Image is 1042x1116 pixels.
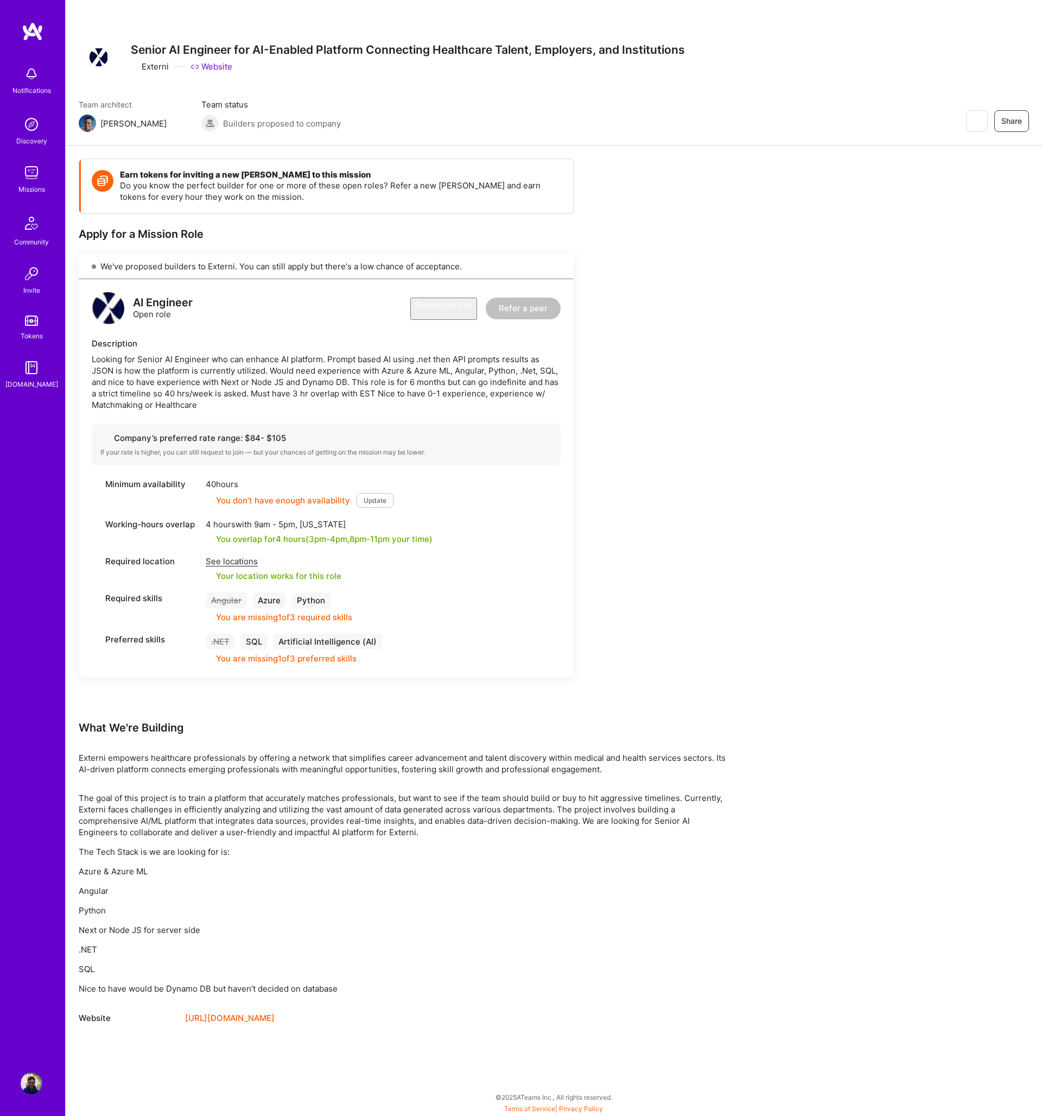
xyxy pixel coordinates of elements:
[185,1012,275,1025] a: [URL][DOMAIN_NAME]
[22,22,43,41] img: logo
[79,983,730,994] p: Nice to have would be Dynamo DB but haven’t decided on database
[240,634,268,650] div: SQL
[79,227,574,241] div: Apply for a Mission Role
[120,170,562,180] h4: Earn tokens for inviting a new [PERSON_NAME] to this mission
[21,114,42,135] img: discovery
[206,654,214,663] i: icon CloseOrange
[21,357,42,379] img: guide book
[100,448,552,457] div: If your rate is higher, you can still request to join — but your chances of getting on the missio...
[18,210,45,236] img: Community
[206,634,235,650] div: .NET
[23,285,40,296] div: Invite
[79,115,96,132] img: Team Architect
[206,495,350,506] div: You don’t have enough availability
[92,556,200,567] div: Required location
[5,379,58,390] div: [DOMAIN_NAME]
[1001,116,1022,127] span: Share
[206,519,433,530] div: 4 hours with [US_STATE]
[100,118,167,129] div: [PERSON_NAME]
[486,298,561,319] button: Refer a peer
[206,535,214,543] i: icon Check
[79,924,730,936] p: Next or Node JS for server side
[25,316,38,326] img: tokens
[216,653,357,664] div: You are missing 1 of 3 preferred skills
[92,634,200,645] div: Preferred skills
[206,478,393,490] div: 40 hours
[21,63,42,85] img: bell
[79,721,730,735] div: What We're Building
[92,594,100,602] i: icon Tag
[21,330,43,342] div: Tokens
[206,570,341,582] div: Your location works for this role
[206,556,341,567] div: See locations
[206,572,214,580] i: icon Check
[21,1073,42,1094] img: User Avatar
[201,115,219,132] img: Builders proposed to company
[92,354,561,411] div: Looking for Senior AI Engineer who can enhance AI platform. Prompt based AI using .net then API p...
[79,866,730,877] p: Azure & Azure ML
[21,162,42,184] img: teamwork
[65,1083,1042,1111] div: © 2025 ATeams Inc., All rights reserved.
[216,611,352,623] div: You are missing 1 of 3 required skills
[252,592,286,608] div: Azure
[206,496,214,505] i: icon CloseOrange
[92,519,200,530] div: Working-hours overlap
[92,592,200,604] div: Required skills
[131,62,139,71] i: icon CompanyGray
[92,292,124,325] img: logo
[92,557,100,565] i: icon Location
[972,117,981,125] i: icon EyeClosed
[291,592,331,608] div: Python
[559,1105,603,1113] a: Privacy Policy
[133,297,193,320] div: Open role
[216,533,433,545] div: You overlap for 4 hours ( your time)
[79,254,574,279] div: We've proposed builders to Externi. You can still apply but there's a low chance of acceptance.
[92,480,100,488] i: icon Clock
[16,135,47,147] div: Discovery
[252,519,300,529] span: 9am - 5pm ,
[12,85,51,96] div: Notifications
[79,846,730,858] p: The Tech Stack is we are looking for is:
[171,119,180,128] i: icon Mail
[201,99,341,110] span: Team status
[100,434,109,442] i: icon Cash
[79,944,730,955] p: .NET
[79,885,730,897] p: Angular
[410,298,477,320] button: Request to join
[92,478,200,490] div: Minimum availability
[190,61,232,72] a: Website
[79,99,180,110] span: Team architect
[92,520,100,528] i: icon World
[79,752,730,775] p: Externi empowers healthcare professionals by offering a network that simplifies career advancemen...
[120,180,562,203] p: Do you know the perfect builder for one or more of these open roles? Refer a new [PERSON_NAME] an...
[206,613,214,621] i: icon CloseOrange
[92,338,561,349] div: Description
[18,184,45,195] div: Missions
[79,792,730,838] p: The goal of this project is to train a platform that accurately matches professionals, but want t...
[309,534,347,544] span: 3pm - 4pm
[133,297,193,308] div: AI Engineer
[206,592,247,608] div: Angular
[89,48,107,67] img: Company Logo
[131,61,169,72] div: Externi
[100,432,552,444] div: Company’s preferred rate range: $ 84 - $ 105
[350,534,390,544] span: 8pm - 11pm
[14,236,49,248] div: Community
[223,118,341,129] span: Builders proposed to company
[131,43,685,56] h3: Senior AI Engineer for AI-Enabled Platform Connecting Healthcare Talent, Employers, and Institutions
[92,635,100,644] i: icon Tag
[21,263,42,285] img: Invite
[79,905,730,916] p: Python
[504,1105,555,1113] a: Terms of Service
[92,170,113,192] img: Token icon
[79,963,730,975] p: SQL
[79,1012,176,1025] div: Website
[273,634,382,650] div: Artificial Intelligence (AI)
[504,1105,603,1113] span: |
[347,534,350,544] span: ,
[357,493,393,508] button: Update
